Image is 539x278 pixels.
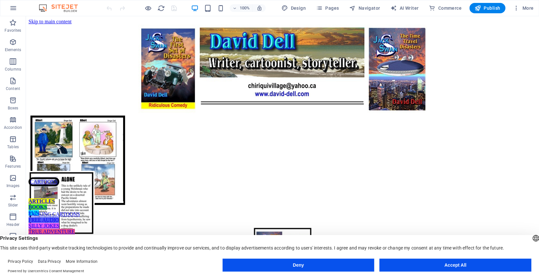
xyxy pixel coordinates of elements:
[349,5,380,11] span: Navigator
[256,5,262,11] i: On resize automatically adjust zoom level to fit chosen device.
[5,164,21,169] p: Features
[8,203,18,208] p: Slider
[510,3,536,13] button: More
[230,4,253,12] button: 100%
[4,125,22,130] p: Accordion
[429,5,462,11] span: Commerce
[6,222,19,227] p: Header
[3,3,46,8] a: Skip to main content
[279,3,308,13] button: Design
[513,5,533,11] span: More
[7,144,19,150] p: Tables
[37,4,86,12] img: Editor Logo
[6,86,20,91] p: Content
[157,5,165,12] i: Reload page
[475,5,500,11] span: Publish
[426,3,464,13] button: Commerce
[5,67,21,72] p: Columns
[5,47,21,52] p: Elements
[239,4,250,12] h6: 100%
[347,3,383,13] button: Navigator
[8,106,18,111] p: Boxes
[157,4,165,12] button: reload
[6,183,20,188] p: Images
[5,28,21,33] p: Favorites
[279,3,308,13] div: Design (Ctrl+Alt+Y)
[314,3,341,13] button: Pages
[390,5,419,11] span: AI Writer
[144,4,152,12] button: Click here to leave preview mode and continue editing
[316,5,339,11] span: Pages
[281,5,306,11] span: Design
[388,3,421,13] button: AI Writer
[469,3,505,13] button: Publish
